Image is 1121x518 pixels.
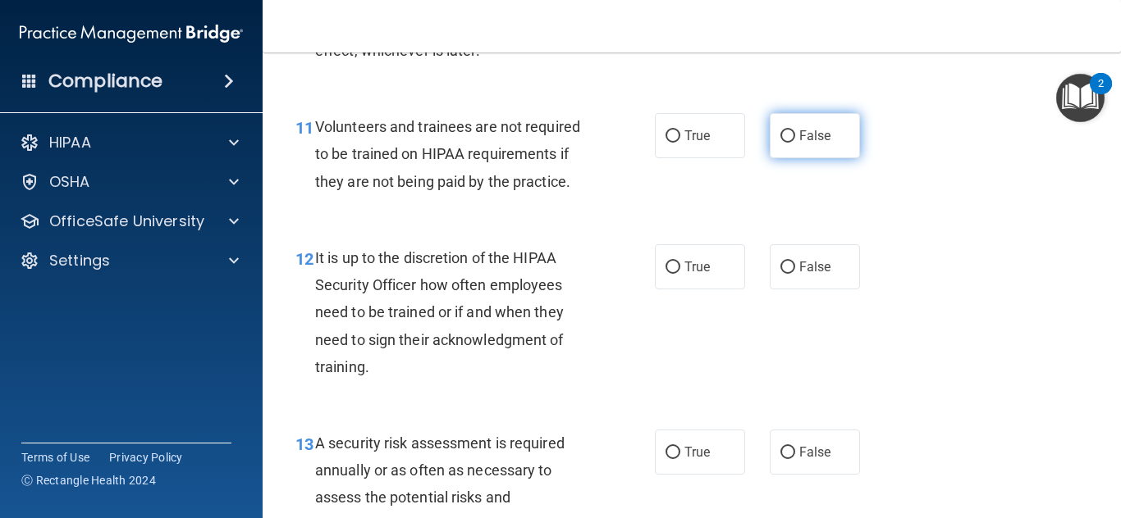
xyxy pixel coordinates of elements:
p: OSHA [49,172,90,192]
span: 13 [295,434,313,454]
a: HIPAA [20,133,239,152]
img: PMB logo [20,17,243,50]
input: False [780,261,795,274]
span: Ⓒ Rectangle Health 2024 [21,472,156,488]
input: True [666,447,680,459]
a: Terms of Use [21,449,89,466]
span: False [799,259,831,275]
input: True [666,261,680,274]
span: True [684,259,710,275]
a: Settings [20,251,239,270]
p: Settings [49,251,110,270]
a: OSHA [20,172,239,192]
span: False [799,444,831,460]
p: OfficeSafe University [49,211,204,231]
span: True [684,444,710,460]
div: 2 [1098,84,1104,105]
a: Privacy Policy [109,449,183,466]
span: It is up to the discretion of the HIPAA Security Officer how often employees need to be trained o... [315,249,564,375]
span: False [799,128,831,143]
p: HIPAA [49,133,91,152]
input: False [780,130,795,143]
span: 11 [295,118,313,138]
button: Open Resource Center, 2 new notifications [1056,74,1105,122]
span: Volunteers and trainees are not required to be trained on HIPAA requirements if they are not bein... [315,118,580,189]
span: 12 [295,249,313,269]
span: True [684,128,710,143]
h4: Compliance [48,70,162,93]
a: OfficeSafe University [20,211,239,231]
input: True [666,130,680,143]
input: False [780,447,795,459]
